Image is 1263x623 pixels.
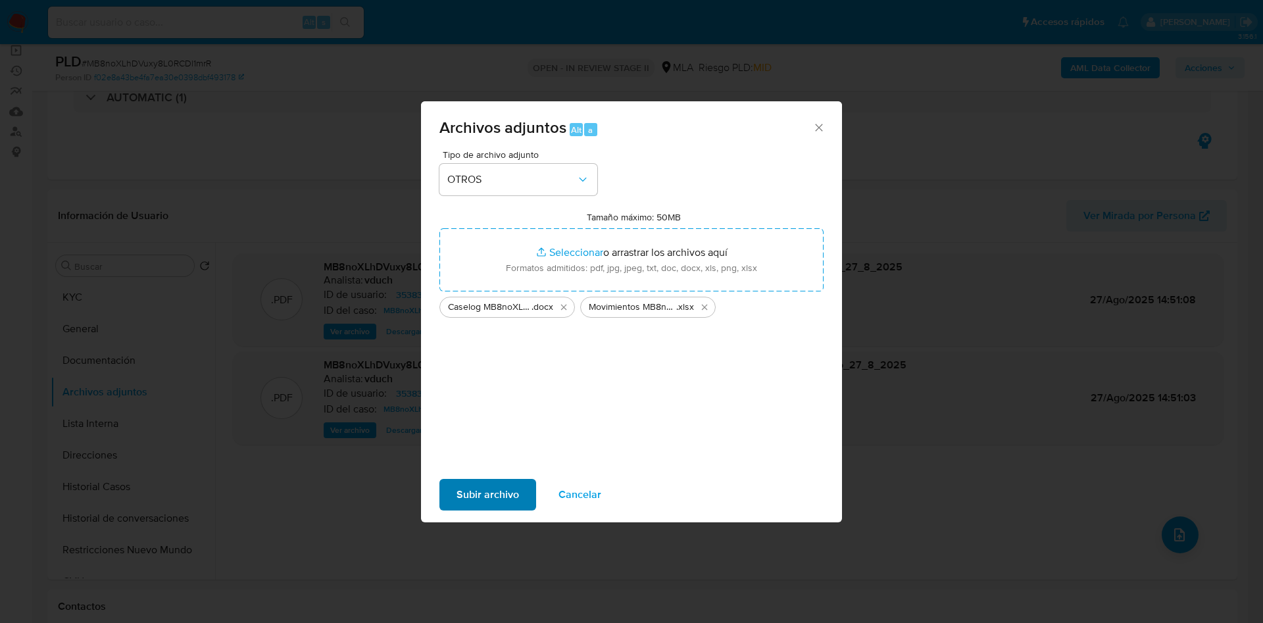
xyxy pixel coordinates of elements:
[439,164,597,195] button: OTROS
[558,480,601,509] span: Cancelar
[439,479,536,511] button: Subir archivo
[448,301,532,314] span: Caselog MB8noXLhDVuxy8L0RCDl1mrR_2025_08_18_22_17_46
[541,479,618,511] button: Cancelar
[532,301,553,314] span: .docx
[571,124,582,136] span: Alt
[457,480,519,509] span: Subir archivo
[812,121,824,133] button: Cerrar
[447,173,576,186] span: OTROS
[587,211,681,223] label: Tamaño máximo: 50MB
[439,291,824,318] ul: Archivos seleccionados
[443,150,601,159] span: Tipo de archivo adjunto
[697,299,712,315] button: Eliminar Movimientos MB8noXLhDVuxy8L0RCDl1mrR_2025_08_18_22_17_46.xlsx
[556,299,572,315] button: Eliminar Caselog MB8noXLhDVuxy8L0RCDl1mrR_2025_08_18_22_17_46.docx
[589,301,676,314] span: Movimientos MB8noXLhDVuxy8L0RCDl1mrR_2025_08_18_22_17_46
[588,124,593,136] span: a
[439,116,566,139] span: Archivos adjuntos
[676,301,694,314] span: .xlsx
